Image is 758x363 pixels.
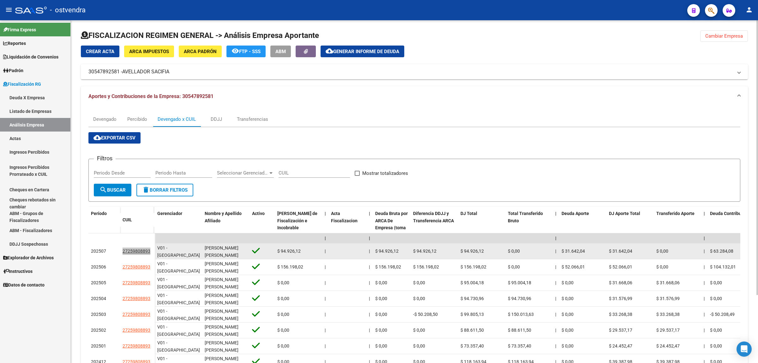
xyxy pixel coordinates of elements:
span: 27259808893 [123,312,150,317]
span: Seleccionar Gerenciador [217,170,268,176]
datatable-header-cell: Período [88,207,120,233]
span: 202502 [91,328,106,333]
datatable-header-cell: CUIL [120,213,155,227]
span: $ 0,00 [413,280,425,285]
span: $ 73.357,40 [460,343,484,348]
span: - ostvendra [50,3,86,17]
button: Exportar CSV [88,132,141,144]
span: $ 29.537,17 [609,328,632,333]
span: $ 31.668,06 [609,280,632,285]
span: $ 52.066,01 [609,264,632,269]
span: $ 0,00 [562,343,574,348]
datatable-header-cell: DJ Aporte Total [606,207,654,249]
datatable-header-cell: | [322,207,328,249]
span: Instructivos [3,268,33,275]
span: $ 0,00 [413,296,425,301]
span: [PERSON_NAME] [PERSON_NAME] [205,245,238,258]
span: | [555,236,556,241]
span: $ 0,00 [413,328,425,333]
datatable-header-cell: Deuda Bruta Neto de Fiscalización e Incobrable [275,207,322,249]
span: $ 31.576,99 [656,296,680,301]
span: | [704,249,705,254]
span: | [369,343,370,348]
span: $ 156.198,02 [375,264,401,269]
span: $ 94.926,12 [277,249,301,254]
span: 27259808893 [123,296,150,301]
div: DDJJ [211,116,222,123]
span: $ 73.357,40 [508,343,531,348]
span: $ 0,00 [375,312,387,317]
button: ABM [270,46,291,57]
span: $ 0,00 [562,312,574,317]
span: $ 88.611,50 [508,328,531,333]
span: | [325,296,326,301]
span: 27259808893 [123,264,150,269]
span: | [369,328,370,333]
span: V01 - [GEOGRAPHIC_DATA] [157,309,200,321]
span: | [325,328,326,333]
span: Transferido Aporte [656,211,695,216]
span: $ 24.452,47 [656,343,680,348]
span: $ 94.926,12 [375,249,399,254]
span: V01 - [GEOGRAPHIC_DATA] [157,340,200,353]
span: $ 0,00 [375,343,387,348]
button: Cambiar Empresa [700,30,748,42]
span: 202506 [91,264,106,269]
span: Cambiar Empresa [705,33,743,39]
datatable-header-cell: Deuda Bruta por ARCA De Empresa (toma en cuenta todos los afiliados) [373,207,411,249]
button: Generar informe de deuda [321,46,404,57]
span: | [369,236,370,241]
span: | [704,264,705,269]
span: | [555,211,556,216]
span: Liquidación de Convenios [3,53,58,60]
span: $ 156.198,02 [460,264,486,269]
datatable-header-cell: Gerenciador [155,207,202,249]
span: [PERSON_NAME] [PERSON_NAME] [205,340,238,353]
span: | [369,280,370,285]
span: | [704,211,705,216]
datatable-header-cell: | [366,207,373,249]
span: 202505 [91,280,106,285]
span: | [325,264,326,269]
button: Buscar [94,184,131,196]
span: | [325,312,326,317]
span: Reportes [3,40,26,47]
span: | [369,264,370,269]
span: [PERSON_NAME] [PERSON_NAME] [205,293,238,305]
datatable-header-cell: Activo [250,207,275,249]
span: Deuda Aporte [562,211,589,216]
span: 202501 [91,343,106,348]
mat-icon: delete [142,186,150,194]
span: $ 29.537,17 [656,328,680,333]
div: Transferencias [237,116,268,123]
span: $ 0,00 [710,280,722,285]
span: | [325,236,326,241]
span: Activo [252,211,265,216]
span: $ 33.268,38 [609,312,632,317]
div: Open Intercom Messenger [737,341,752,357]
datatable-header-cell: Total Transferido Bruto [505,207,553,249]
span: | [325,280,326,285]
span: Fiscalización RG [3,81,41,88]
span: $ 33.268,38 [656,312,680,317]
datatable-header-cell: Acta Fiscalizacion [328,207,366,249]
span: Datos de contacto [3,281,45,288]
span: $ 31.668,06 [656,280,680,285]
span: | [369,211,370,216]
span: Acta Fiscalizacion [331,211,358,223]
span: Exportar CSV [93,135,135,141]
span: [PERSON_NAME] [PERSON_NAME] [205,324,238,337]
span: Deuda Bruta por ARCA De Empresa (toma en cuenta todos los afiliados) [375,211,408,245]
span: V01 - [GEOGRAPHIC_DATA] [157,324,200,337]
span: $ 0,00 [277,328,289,333]
span: $ 0,00 [413,343,425,348]
span: 27259808893 [123,249,150,254]
span: V01 - [GEOGRAPHIC_DATA] [157,261,200,274]
span: $ 0,00 [375,296,387,301]
span: $ 0,00 [375,280,387,285]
